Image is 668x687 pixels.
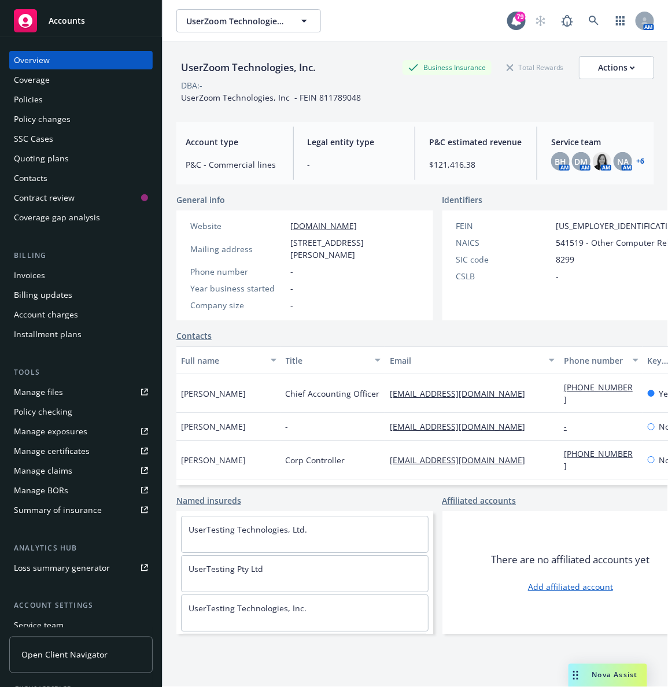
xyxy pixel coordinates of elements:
a: - [564,421,576,432]
div: Contract review [14,189,75,207]
a: Installment plans [9,325,153,343]
a: Contacts [176,330,212,342]
span: UserZoom Technologies, Inc - FEIN 811789048 [181,92,361,103]
button: Title [281,346,386,374]
div: CSLB [456,270,552,282]
a: Policy changes [9,110,153,128]
span: UserZoom Technologies, Inc. [186,15,286,27]
span: Nova Assist [592,670,638,680]
a: Invoices [9,266,153,285]
a: Search [582,9,606,32]
div: Manage certificates [14,442,90,460]
a: Policy checking [9,402,153,421]
div: Manage BORs [14,481,68,500]
span: Service team [551,136,645,148]
div: Coverage [14,71,50,89]
div: Policy checking [14,402,72,421]
a: [EMAIL_ADDRESS][DOMAIN_NAME] [390,421,534,432]
a: Manage BORs [9,481,153,500]
a: SSC Cases [9,130,153,148]
span: - [556,270,559,282]
div: Phone number [190,265,286,278]
a: [EMAIL_ADDRESS][DOMAIN_NAME] [390,388,534,399]
span: Manage exposures [9,422,153,441]
div: Title [286,354,368,367]
a: +6 [637,158,645,165]
div: Contacts [14,169,47,187]
div: NAICS [456,237,552,249]
a: Quoting plans [9,149,153,168]
div: Policy changes [14,110,71,128]
span: Legal entity type [308,136,401,148]
a: Overview [9,51,153,69]
div: Website [190,220,286,232]
span: P&C estimated revenue [429,136,523,148]
span: DM [575,156,588,168]
span: P&C - Commercial lines [186,158,279,171]
a: Named insureds [176,494,241,507]
div: Service team [14,616,64,635]
div: Business Insurance [403,60,492,75]
button: Email [385,346,559,374]
div: Coverage gap analysis [14,208,100,227]
span: Accounts [49,16,85,25]
span: Account type [186,136,279,148]
div: Billing updates [14,286,72,304]
button: Actions [579,56,654,79]
div: Year business started [190,282,286,294]
div: DBA: - [181,79,202,91]
a: [DOMAIN_NAME] [290,220,357,231]
div: Mailing address [190,243,286,255]
div: Manage exposures [14,422,87,441]
button: UserZoom Technologies, Inc. [176,9,321,32]
div: Quoting plans [14,149,69,168]
a: Coverage gap analysis [9,208,153,227]
div: Phone number [564,354,625,367]
button: Full name [176,346,281,374]
span: [PERSON_NAME] [181,454,246,466]
span: [PERSON_NAME] [181,387,246,400]
a: Contacts [9,169,153,187]
div: Email [390,354,542,367]
div: UserZoom Technologies, Inc. [176,60,320,75]
div: Billing [9,250,153,261]
div: Manage files [14,383,63,401]
a: Account charges [9,305,153,324]
span: - [308,158,401,171]
span: Open Client Navigator [21,649,108,661]
a: [PHONE_NUMBER] [564,382,633,405]
span: - [290,265,293,278]
div: Company size [190,299,286,311]
span: - [290,299,293,311]
div: Actions [598,57,635,79]
span: NA [617,156,629,168]
a: Accounts [9,5,153,37]
a: Manage certificates [9,442,153,460]
div: Invoices [14,266,45,285]
div: Manage claims [14,461,72,480]
div: Account settings [9,600,153,612]
div: Overview [14,51,50,69]
div: Installment plans [14,325,82,343]
a: [EMAIL_ADDRESS][DOMAIN_NAME] [390,455,534,466]
span: Chief Accounting Officer [286,387,380,400]
a: UserTesting Technologies, Inc. [189,603,307,614]
span: General info [176,194,225,206]
div: 79 [515,12,526,22]
div: Full name [181,354,264,367]
div: Summary of insurance [14,501,102,519]
div: Policies [14,90,43,109]
a: UserTesting Pty Ltd [189,563,263,574]
span: There are no affiliated accounts yet [491,553,649,567]
a: Start snowing [529,9,552,32]
div: FEIN [456,220,552,232]
span: - [290,282,293,294]
div: Analytics hub [9,542,153,554]
div: Loss summary generator [14,559,110,577]
div: SIC code [456,253,552,265]
span: $121,416.38 [429,158,523,171]
img: photo [593,152,611,171]
span: BH [555,156,566,168]
a: Manage claims [9,461,153,480]
a: Manage files [9,383,153,401]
